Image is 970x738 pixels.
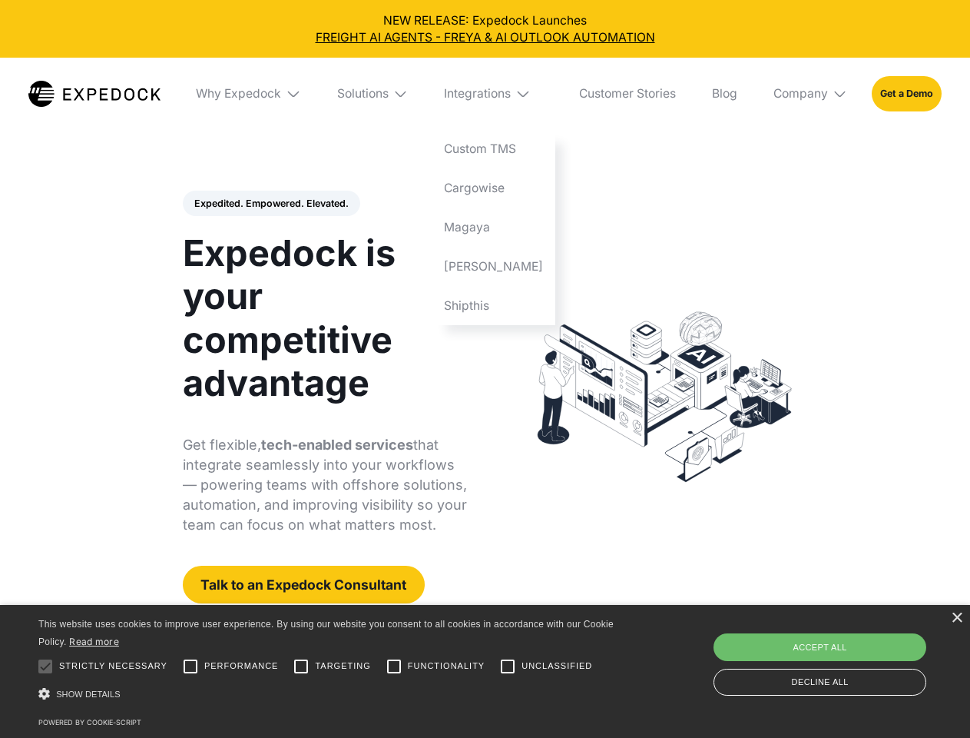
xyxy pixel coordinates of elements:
[432,130,555,169] a: Custom TMS
[12,12,958,46] div: NEW RELEASE: Expedock Launches
[315,660,370,673] span: Targeting
[183,231,468,404] h1: Expedock is your competitive advantage
[714,572,970,738] iframe: Chat Widget
[184,58,313,130] div: Why Expedock
[700,58,749,130] a: Blog
[432,169,555,208] a: Cargowise
[196,86,281,101] div: Why Expedock
[38,718,141,726] a: Powered by cookie-script
[773,86,828,101] div: Company
[408,660,485,673] span: Functionality
[432,58,555,130] div: Integrations
[432,286,555,325] a: Shipthis
[444,86,511,101] div: Integrations
[761,58,859,130] div: Company
[38,684,619,705] div: Show details
[56,690,121,699] span: Show details
[12,29,958,46] a: FREIGHT AI AGENTS - FREYA & AI OUTLOOK AUTOMATION
[325,58,420,130] div: Solutions
[59,660,167,673] span: Strictly necessary
[432,130,555,325] nav: Integrations
[69,636,119,647] a: Read more
[204,660,279,673] span: Performance
[183,566,425,603] a: Talk to an Expedock Consultant
[261,437,413,453] strong: tech-enabled services
[337,86,389,101] div: Solutions
[432,208,555,247] a: Magaya
[432,247,555,286] a: [PERSON_NAME]
[38,619,614,647] span: This website uses cookies to improve user experience. By using our website you consent to all coo...
[521,660,592,673] span: Unclassified
[567,58,687,130] a: Customer Stories
[872,76,942,111] a: Get a Demo
[183,435,468,535] p: Get flexible, that integrate seamlessly into your workflows — powering teams with offshore soluti...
